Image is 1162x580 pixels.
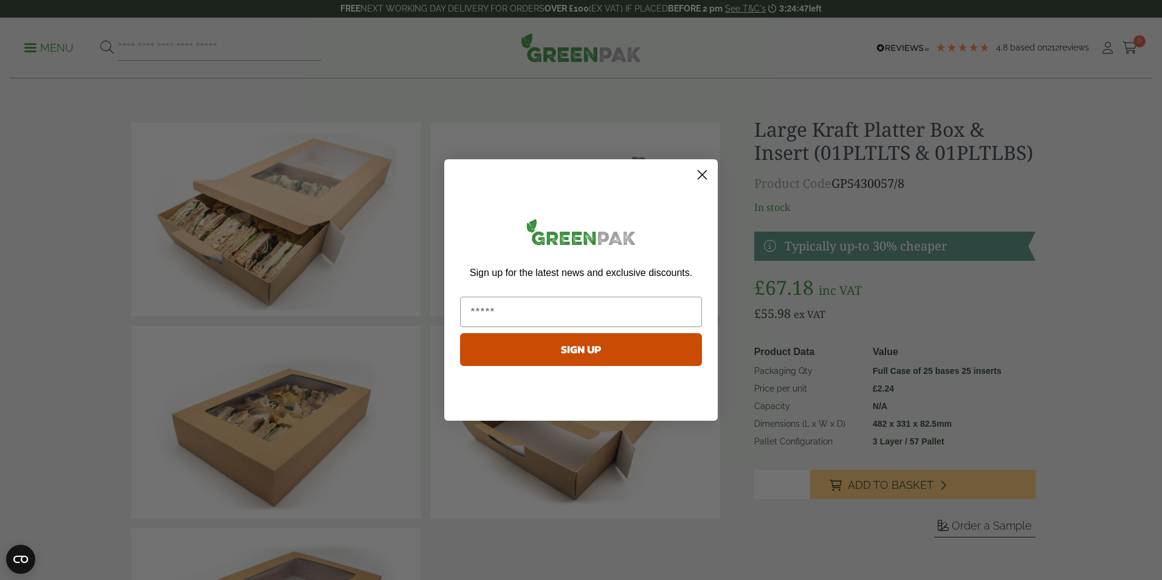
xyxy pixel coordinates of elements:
input: Email [460,297,702,327]
button: Open CMP widget [6,545,35,574]
button: SIGN UP [460,333,702,366]
span: Sign up for the latest news and exclusive discounts. [470,268,692,278]
button: Close dialog [692,164,713,185]
img: greenpak_logo [460,214,702,255]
